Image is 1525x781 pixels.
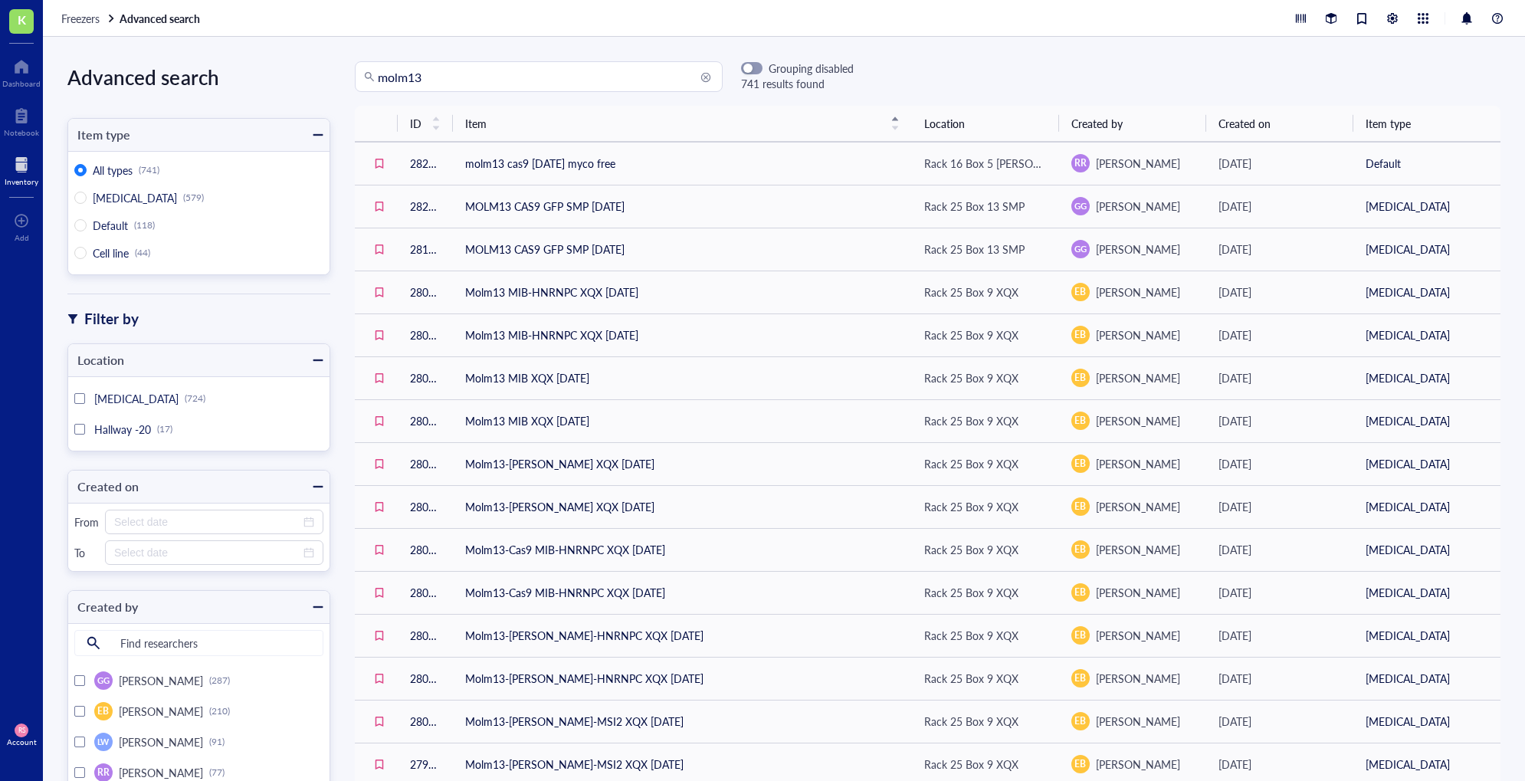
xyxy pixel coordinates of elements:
[1353,106,1500,142] th: Item type
[114,514,300,530] input: Select date
[1074,457,1086,471] span: EB
[2,79,41,88] div: Dashboard
[67,61,330,94] div: Advanced search
[93,245,129,261] span: Cell line
[139,164,159,176] div: (741)
[5,153,38,186] a: Inventory
[7,737,37,747] div: Account
[741,75,854,92] div: 741 results found
[1353,142,1500,185] td: Default
[453,614,912,657] td: Molm13-[PERSON_NAME]-HNRNPC XQX [DATE]
[1096,370,1180,386] span: [PERSON_NAME]
[453,185,912,228] td: MOLM13 CAS9 GFP SMP [DATE]
[183,192,204,204] div: (579)
[157,423,172,435] div: (17)
[1353,313,1500,356] td: [MEDICAL_DATA]
[1218,670,1341,687] div: [DATE]
[924,284,1018,300] div: Rack 25 Box 9 XQX
[119,673,203,688] span: [PERSON_NAME]
[1353,399,1500,442] td: [MEDICAL_DATA]
[1218,541,1341,558] div: [DATE]
[1074,414,1086,428] span: EB
[1218,498,1341,515] div: [DATE]
[209,766,225,779] div: (77)
[74,546,99,559] div: To
[398,528,453,571] td: 28004
[1353,657,1500,700] td: [MEDICAL_DATA]
[68,124,130,146] div: Item type
[4,103,39,137] a: Notebook
[1353,228,1500,271] td: [MEDICAL_DATA]
[1218,284,1341,300] div: [DATE]
[18,727,25,734] span: RS
[453,271,912,313] td: Molm13 MIB-HNRNPC XQX [DATE]
[119,765,203,780] span: [PERSON_NAME]
[1218,412,1341,429] div: [DATE]
[398,700,453,743] td: 28000
[1218,198,1341,215] div: [DATE]
[1353,700,1500,743] td: [MEDICAL_DATA]
[1096,499,1180,514] span: [PERSON_NAME]
[1218,155,1341,172] div: [DATE]
[398,185,453,228] td: 28200
[453,528,912,571] td: Molm13-Cas9 MIB-HNRNPC XQX [DATE]
[453,356,912,399] td: Molm13 MIB XQX [DATE]
[398,399,453,442] td: 28008
[1218,713,1341,730] div: [DATE]
[924,455,1018,472] div: Rack 25 Box 9 XQX
[465,115,881,132] span: Item
[1096,714,1180,729] span: [PERSON_NAME]
[1353,356,1500,399] td: [MEDICAL_DATA]
[1096,628,1180,643] span: [PERSON_NAME]
[1353,271,1500,313] td: [MEDICAL_DATA]
[1353,528,1500,571] td: [MEDICAL_DATA]
[453,399,912,442] td: Molm13 MIB XQX [DATE]
[1074,586,1086,599] span: EB
[1218,584,1341,601] div: [DATE]
[453,571,912,614] td: Molm13-Cas9 MIB-HNRNPC XQX [DATE]
[924,198,1025,215] div: Rack 25 Box 13 SMP
[114,544,300,561] input: Select date
[1218,369,1341,386] div: [DATE]
[68,349,124,371] div: Location
[134,219,155,231] div: (118)
[398,485,453,528] td: 28005
[119,704,203,719] span: [PERSON_NAME]
[94,422,151,437] span: Hallway -20
[1074,200,1087,213] span: GG
[398,442,453,485] td: 28006
[924,713,1018,730] div: Rack 25 Box 9 XQX
[398,313,453,356] td: 28010
[1353,442,1500,485] td: [MEDICAL_DATA]
[1218,627,1341,644] div: [DATE]
[74,515,99,529] div: From
[453,700,912,743] td: Molm13-[PERSON_NAME]-MSI2 XQX [DATE]
[2,54,41,88] a: Dashboard
[1218,241,1341,258] div: [DATE]
[453,142,912,185] td: molm13 cas9 [DATE] myco free
[209,705,230,717] div: (210)
[1074,757,1086,771] span: EB
[1218,455,1341,472] div: [DATE]
[1074,628,1086,642] span: EB
[398,271,453,313] td: 28011
[924,327,1018,343] div: Rack 25 Box 9 XQX
[1096,241,1180,257] span: [PERSON_NAME]
[924,498,1018,515] div: Rack 25 Box 9 XQX
[93,190,177,205] span: [MEDICAL_DATA]
[1096,284,1180,300] span: [PERSON_NAME]
[1096,585,1180,600] span: [PERSON_NAME]
[135,247,150,259] div: (44)
[119,734,203,750] span: [PERSON_NAME]
[398,142,453,185] td: 28295
[1074,285,1086,299] span: EB
[1059,106,1206,142] th: Created by
[924,584,1018,601] div: Rack 25 Box 9 XQX
[1353,185,1500,228] td: [MEDICAL_DATA]
[18,10,26,29] span: K
[769,61,854,75] div: Grouping disabled
[68,596,138,618] div: Created by
[924,241,1025,258] div: Rack 25 Box 13 SMP
[94,391,179,406] span: [MEDICAL_DATA]
[1074,156,1087,170] span: RR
